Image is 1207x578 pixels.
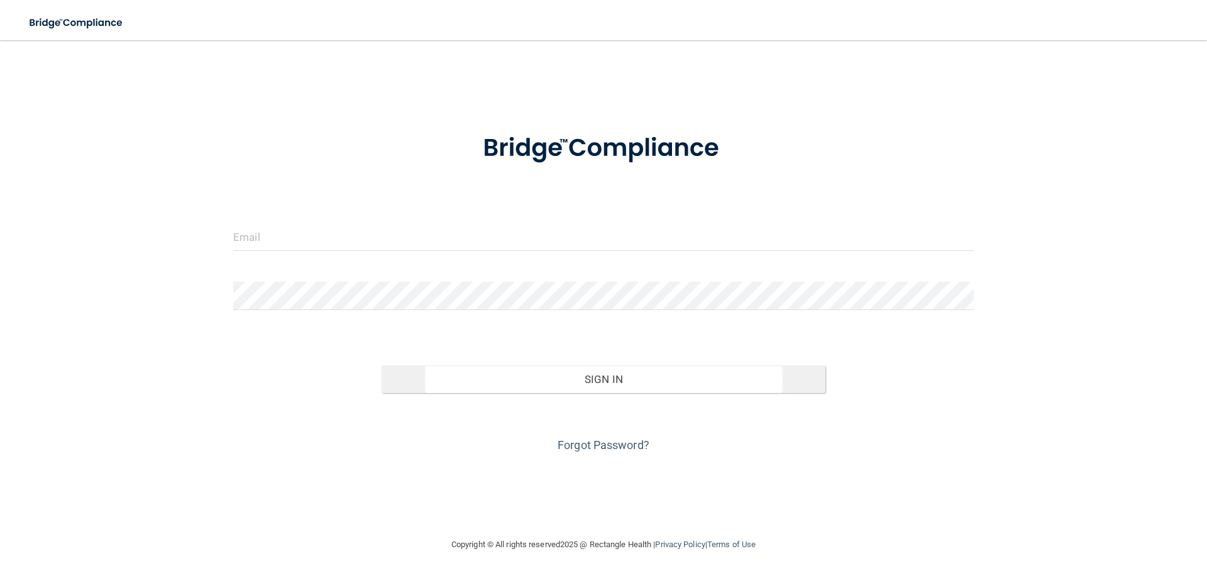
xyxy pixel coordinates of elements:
[707,540,756,549] a: Terms of Use
[558,438,649,452] a: Forgot Password?
[19,10,135,36] img: bridge_compliance_login_screen.278c3ca4.svg
[382,365,826,393] button: Sign In
[457,116,750,181] img: bridge_compliance_login_screen.278c3ca4.svg
[233,223,974,251] input: Email
[374,525,833,565] div: Copyright © All rights reserved 2025 @ Rectangle Health | |
[655,540,705,549] a: Privacy Policy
